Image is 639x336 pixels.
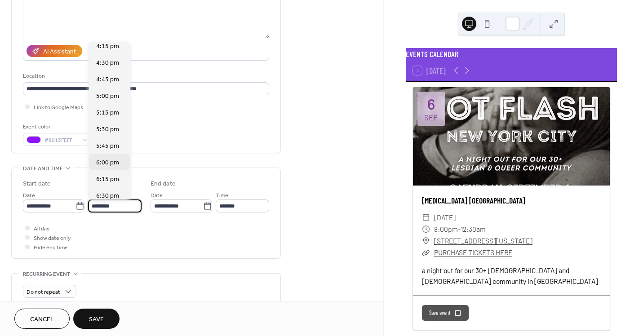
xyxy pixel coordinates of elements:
div: ​ [422,235,430,247]
span: 12:30am [461,223,486,235]
a: PURCHASE TICKETS HERE [434,248,512,256]
button: Cancel [14,309,70,329]
div: a night out for our 30+ [DEMOGRAPHIC_DATA] and [DEMOGRAPHIC_DATA] community in [GEOGRAPHIC_DATA] [413,265,610,286]
span: 4:15 pm [96,42,119,51]
div: End date [151,179,176,189]
div: ​ [422,247,430,258]
span: 5:30 pm [96,125,119,134]
span: Date [151,191,163,200]
span: Time [88,191,101,200]
span: 4:45 pm [96,75,119,84]
button: Save [73,309,120,329]
span: Recurring event [23,270,71,279]
div: EVENTS CALENDAR [406,48,617,60]
span: Cancel [30,315,54,324]
span: [DATE] [434,212,456,223]
span: #9013FEFF [44,136,78,145]
div: Sep [424,114,438,121]
span: Show date only [34,234,71,243]
span: Date [23,191,35,200]
button: AI Assistant [27,45,82,57]
div: ​ [422,223,430,235]
div: Location [23,71,267,81]
span: 4:30 pm [96,58,119,68]
span: Time [216,191,228,200]
span: 8:00pm [434,223,458,235]
div: 6 [427,97,435,111]
span: Do not repeat [27,287,60,297]
div: Start date [23,179,51,189]
span: 6:30 pm [96,191,119,201]
span: - [458,223,461,235]
span: Save [89,315,104,324]
button: Save event [422,305,469,321]
span: 6:15 pm [96,175,119,184]
span: Link to Google Maps [34,103,83,112]
div: ​ [422,212,430,223]
span: 5:45 pm [96,141,119,151]
span: 5:15 pm [96,108,119,118]
div: Event color [23,122,90,132]
span: 6:00 pm [96,158,119,168]
span: Hide end time [34,243,68,252]
span: All day [34,224,49,234]
span: Date and time [23,164,63,173]
span: 5:00 pm [96,92,119,101]
a: [MEDICAL_DATA] [GEOGRAPHIC_DATA] [422,195,525,205]
div: AI Assistant [43,47,76,57]
a: [STREET_ADDRESS][US_STATE] [434,235,532,247]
